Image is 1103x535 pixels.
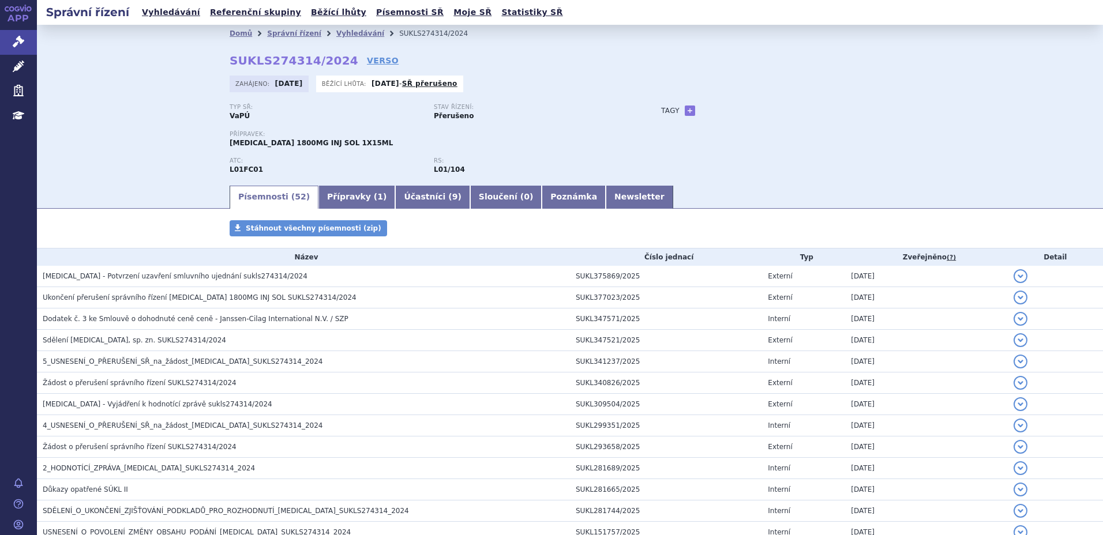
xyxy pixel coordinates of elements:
span: Interní [768,421,790,429]
td: [DATE] [845,436,1007,458]
strong: [DATE] [275,80,303,88]
strong: [DATE] [372,80,399,88]
td: [DATE] [845,458,1007,479]
button: detail [1014,333,1027,347]
span: [MEDICAL_DATA] 1800MG INJ SOL 1X15ML [230,139,393,147]
a: Účastníci (9) [395,186,470,209]
a: + [685,106,695,116]
td: [DATE] [845,308,1007,330]
a: Běžící lhůty [307,5,370,20]
td: SUKL340826/2025 [570,372,762,394]
td: SUKL299351/2025 [570,415,762,436]
span: Sdělení DARZALEX, sp. zn. SUKLS274314/2024 [43,336,226,344]
span: Důkazy opatřené SÚKL II [43,485,128,493]
h2: Správní řízení [37,4,138,20]
button: detail [1014,269,1027,283]
span: Interní [768,315,790,323]
a: Vyhledávání [138,5,204,20]
span: Externí [768,379,792,387]
span: 0 [524,192,530,201]
span: SDĚLENÍ_O_UKONČENÍ_ZJIŠŤOVÁNÍ_PODKLADŮ_PRO_ROZHODNUTÍ_DARZALEX_SUKLS274314_2024 [43,507,409,515]
td: [DATE] [845,287,1007,308]
h3: Tagy [661,104,680,118]
span: 52 [295,192,306,201]
span: Běžící lhůta: [322,79,369,88]
button: detail [1014,461,1027,475]
td: [DATE] [845,415,1007,436]
td: [DATE] [845,394,1007,415]
a: Písemnosti (52) [230,186,318,209]
p: Typ SŘ: [230,104,422,111]
span: Externí [768,443,792,451]
span: DARZALEX - Vyjádření k hodnotící zprávě sukls274314/2024 [43,400,272,408]
li: SUKLS274314/2024 [399,25,483,42]
a: Písemnosti SŘ [373,5,447,20]
td: [DATE] [845,372,1007,394]
p: ATC: [230,157,422,164]
p: Stav řízení: [434,104,626,111]
span: Ukončení přerušení správního řízení Darzalex 1800MG INJ SOL SUKLS274314/2024 [43,293,357,302]
td: SUKL281744/2025 [570,500,762,522]
a: Poznámka [542,186,606,209]
a: SŘ přerušeno [402,80,457,88]
span: 4_USNESENÍ_O_PŘERUŠENÍ_SŘ_na_žádost_DARZALEX_SUKLS274314_2024 [43,421,322,429]
span: Žádost o přerušení správního řízení SUKLS274314/2024 [43,443,237,451]
a: Sloučení (0) [470,186,542,209]
td: SUKL347571/2025 [570,308,762,330]
span: Externí [768,336,792,344]
a: Referenční skupiny [207,5,305,20]
span: 1 [377,192,383,201]
th: Číslo jednací [570,248,762,266]
strong: SUKLS274314/2024 [230,54,358,67]
span: Interní [768,357,790,366]
a: Domů [230,29,252,37]
span: 9 [452,192,458,201]
th: Název [37,248,570,266]
a: Vyhledávání [336,29,384,37]
td: SUKL293658/2025 [570,436,762,458]
td: SUKL375869/2025 [570,266,762,287]
span: Interní [768,485,790,493]
td: SUKL281665/2025 [570,479,762,500]
a: Správní řízení [267,29,321,37]
span: Stáhnout všechny písemnosti (zip) [246,224,381,232]
span: Dodatek č. 3 ke Smlouvě o dohodnuté ceně ceně - Janssen-Cilag International N.V. / SZP [43,315,348,323]
td: [DATE] [845,330,1007,351]
td: [DATE] [845,500,1007,522]
abbr: (?) [947,254,956,262]
button: detail [1014,397,1027,411]
span: 5_USNESENÍ_O_PŘERUŠENÍ_SŘ_na_žádost_DARZALEX_SUKLS274314_2024 [43,357,322,366]
span: Externí [768,400,792,408]
strong: VaPÚ [230,112,250,120]
td: SUKL347521/2025 [570,330,762,351]
span: Interní [768,464,790,472]
a: Moje SŘ [450,5,495,20]
strong: daratumumab [434,165,465,174]
button: detail [1014,312,1027,326]
span: Interní [768,507,790,515]
a: VERSO [367,55,399,66]
p: - [372,79,457,88]
th: Zveřejněno [845,248,1007,266]
a: Přípravky (1) [318,186,395,209]
button: detail [1014,355,1027,368]
button: detail [1014,419,1027,432]
td: [DATE] [845,266,1007,287]
td: SUKL281689/2025 [570,458,762,479]
td: SUKL377023/2025 [570,287,762,308]
p: Přípravek: [230,131,638,138]
a: Statistiky SŘ [498,5,566,20]
th: Typ [762,248,845,266]
a: Stáhnout všechny písemnosti (zip) [230,220,387,236]
button: detail [1014,376,1027,390]
button: detail [1014,483,1027,496]
a: Newsletter [606,186,673,209]
td: SUKL341237/2025 [570,351,762,372]
span: 2_HODNOTÍCÍ_ZPRÁVA_DARZALEX_SUKLS274314_2024 [43,464,255,472]
button: detail [1014,504,1027,518]
span: Zahájeno: [235,79,272,88]
strong: Přerušeno [434,112,474,120]
strong: DARATUMUMAB [230,165,263,174]
button: detail [1014,291,1027,304]
th: Detail [1008,248,1103,266]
